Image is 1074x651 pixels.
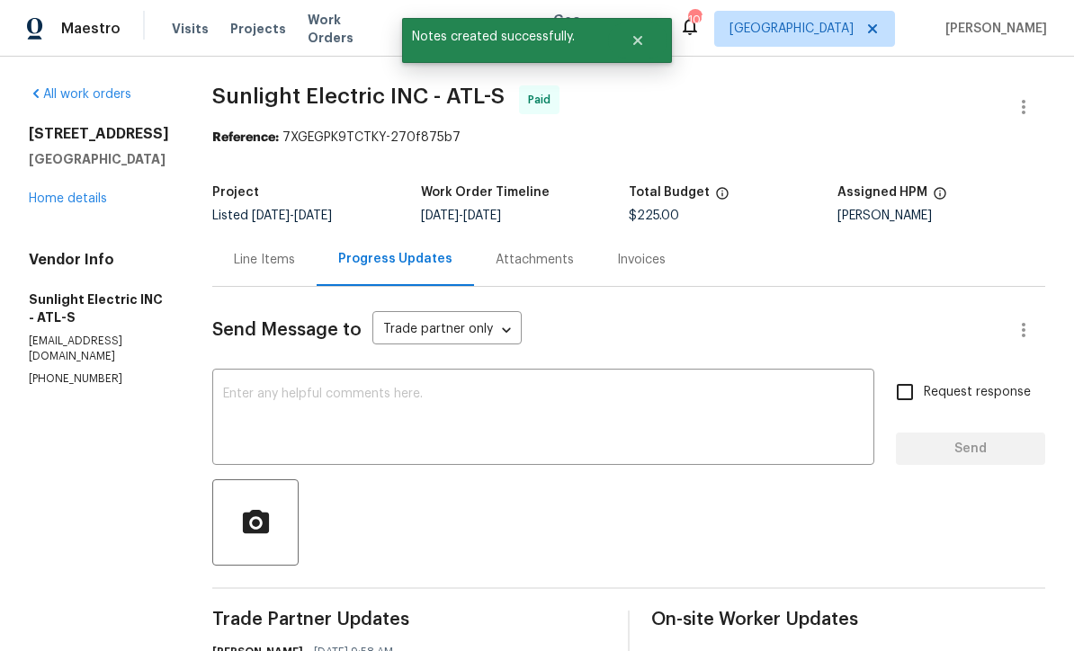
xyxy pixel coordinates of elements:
[29,290,169,326] h5: Sunlight Electric INC - ATL-S
[294,210,332,222] span: [DATE]
[402,18,608,56] span: Notes created successfully.
[29,125,169,143] h2: [STREET_ADDRESS]
[421,210,459,222] span: [DATE]
[212,210,332,222] span: Listed
[528,91,558,109] span: Paid
[338,250,452,268] div: Progress Updates
[629,210,679,222] span: $225.00
[372,316,522,345] div: Trade partner only
[29,88,131,101] a: All work orders
[837,186,927,199] h5: Assigned HPM
[729,20,854,38] span: [GEOGRAPHIC_DATA]
[230,20,286,38] span: Projects
[212,129,1045,147] div: 7XGEGPK9TCTKY-270f875b7
[629,186,710,199] h5: Total Budget
[837,210,1046,222] div: [PERSON_NAME]
[421,210,501,222] span: -
[252,210,290,222] span: [DATE]
[212,85,505,107] span: Sunlight Electric INC - ATL-S
[61,20,121,38] span: Maestro
[29,192,107,205] a: Home details
[29,371,169,387] p: [PHONE_NUMBER]
[29,150,169,168] h5: [GEOGRAPHIC_DATA]
[308,11,380,47] span: Work Orders
[938,20,1047,38] span: [PERSON_NAME]
[421,186,550,199] h5: Work Order Timeline
[212,321,362,339] span: Send Message to
[252,210,332,222] span: -
[553,11,658,47] span: Geo Assignments
[234,251,295,269] div: Line Items
[29,334,169,364] p: [EMAIL_ADDRESS][DOMAIN_NAME]
[212,131,279,144] b: Reference:
[496,251,574,269] div: Attachments
[608,22,667,58] button: Close
[172,20,209,38] span: Visits
[924,383,1031,402] span: Request response
[617,251,666,269] div: Invoices
[715,186,729,210] span: The total cost of line items that have been proposed by Opendoor. This sum includes line items th...
[212,611,606,629] span: Trade Partner Updates
[651,611,1045,629] span: On-site Worker Updates
[463,210,501,222] span: [DATE]
[688,11,701,29] div: 105
[933,186,947,210] span: The hpm assigned to this work order.
[29,251,169,269] h4: Vendor Info
[212,186,259,199] h5: Project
